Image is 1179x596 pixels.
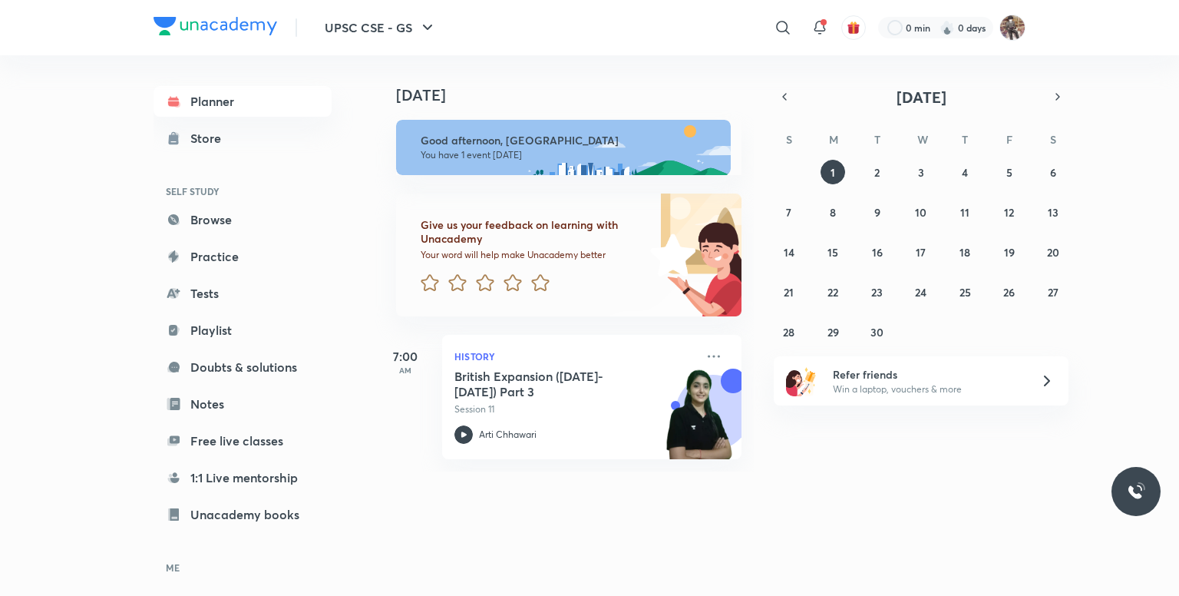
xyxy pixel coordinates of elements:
[777,280,801,304] button: September 21, 2025
[841,15,866,40] button: avatar
[953,240,977,264] button: September 18, 2025
[909,240,933,264] button: September 17, 2025
[1047,245,1059,260] abbr: September 20, 2025
[874,132,880,147] abbr: Tuesday
[865,280,890,304] button: September 23, 2025
[786,205,791,220] abbr: September 7, 2025
[831,165,835,180] abbr: September 1, 2025
[421,218,645,246] h6: Give us your feedback on learning with Unacademy
[953,160,977,184] button: September 4, 2025
[190,129,230,147] div: Store
[795,86,1047,108] button: [DATE]
[821,200,845,224] button: September 8, 2025
[315,12,446,43] button: UPSC CSE - GS
[829,132,838,147] abbr: Monday
[960,205,969,220] abbr: September 11, 2025
[154,315,332,346] a: Playlist
[1041,200,1065,224] button: September 13, 2025
[1004,205,1014,220] abbr: September 12, 2025
[874,205,880,220] abbr: September 9, 2025
[777,240,801,264] button: September 14, 2025
[786,132,792,147] abbr: Sunday
[479,428,537,442] p: Arti Chhawari
[1004,245,1015,260] abbr: September 19, 2025
[1006,165,1012,180] abbr: September 5, 2025
[154,17,277,35] img: Company Logo
[421,249,645,261] p: Your word will help make Unacademy better
[865,320,890,344] button: September 30, 2025
[421,134,717,147] h6: Good afternoon, [GEOGRAPHIC_DATA]
[784,245,794,260] abbr: September 14, 2025
[833,366,1022,382] h6: Refer friends
[1003,285,1015,300] abbr: September 26, 2025
[598,194,741,316] img: feedback_image
[999,15,1025,41] img: SRINATH MODINI
[454,369,646,399] h5: British Expansion (1757- 1857) Part 3
[1050,132,1056,147] abbr: Saturday
[1006,132,1012,147] abbr: Friday
[1041,280,1065,304] button: September 27, 2025
[918,165,924,180] abbr: September 3, 2025
[997,200,1022,224] button: September 12, 2025
[421,149,717,161] p: You have 1 event [DATE]
[940,20,955,35] img: streak
[154,178,332,204] h6: SELF STUDY
[1041,160,1065,184] button: September 6, 2025
[821,240,845,264] button: September 15, 2025
[847,21,860,35] img: avatar
[777,320,801,344] button: September 28, 2025
[953,200,977,224] button: September 11, 2025
[154,352,332,382] a: Doubts & solutions
[915,285,926,300] abbr: September 24, 2025
[915,205,926,220] abbr: September 10, 2025
[454,402,695,416] p: Session 11
[959,245,970,260] abbr: September 18, 2025
[1050,165,1056,180] abbr: September 6, 2025
[830,205,836,220] abbr: September 8, 2025
[154,123,332,154] a: Store
[154,86,332,117] a: Planner
[154,278,332,309] a: Tests
[917,132,928,147] abbr: Wednesday
[1048,285,1058,300] abbr: September 27, 2025
[786,366,817,396] img: referral
[833,382,1022,396] p: Win a laptop, vouchers & more
[827,285,838,300] abbr: September 22, 2025
[777,200,801,224] button: September 7, 2025
[909,200,933,224] button: September 10, 2025
[865,240,890,264] button: September 16, 2025
[154,555,332,581] h6: ME
[154,17,277,39] a: Company Logo
[897,87,946,108] span: [DATE]
[865,200,890,224] button: September 9, 2025
[997,160,1022,184] button: September 5, 2025
[154,462,332,493] a: 1:1 Live mentorship
[784,285,794,300] abbr: September 21, 2025
[396,120,731,175] img: afternoon
[1048,205,1058,220] abbr: September 13, 2025
[962,165,968,180] abbr: September 4, 2025
[997,240,1022,264] button: September 19, 2025
[454,347,695,366] p: History
[997,280,1022,304] button: September 26, 2025
[375,366,436,375] p: AM
[154,389,332,419] a: Notes
[953,280,977,304] button: September 25, 2025
[821,160,845,184] button: September 1, 2025
[1127,482,1145,501] img: ttu
[154,241,332,272] a: Practice
[827,245,838,260] abbr: September 15, 2025
[154,425,332,456] a: Free live classes
[1041,240,1065,264] button: September 20, 2025
[375,347,436,366] h5: 7:00
[827,325,839,339] abbr: September 29, 2025
[154,499,332,530] a: Unacademy books
[821,280,845,304] button: September 22, 2025
[916,245,926,260] abbr: September 17, 2025
[783,325,794,339] abbr: September 28, 2025
[962,132,968,147] abbr: Thursday
[959,285,971,300] abbr: September 25, 2025
[870,325,883,339] abbr: September 30, 2025
[909,160,933,184] button: September 3, 2025
[909,280,933,304] button: September 24, 2025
